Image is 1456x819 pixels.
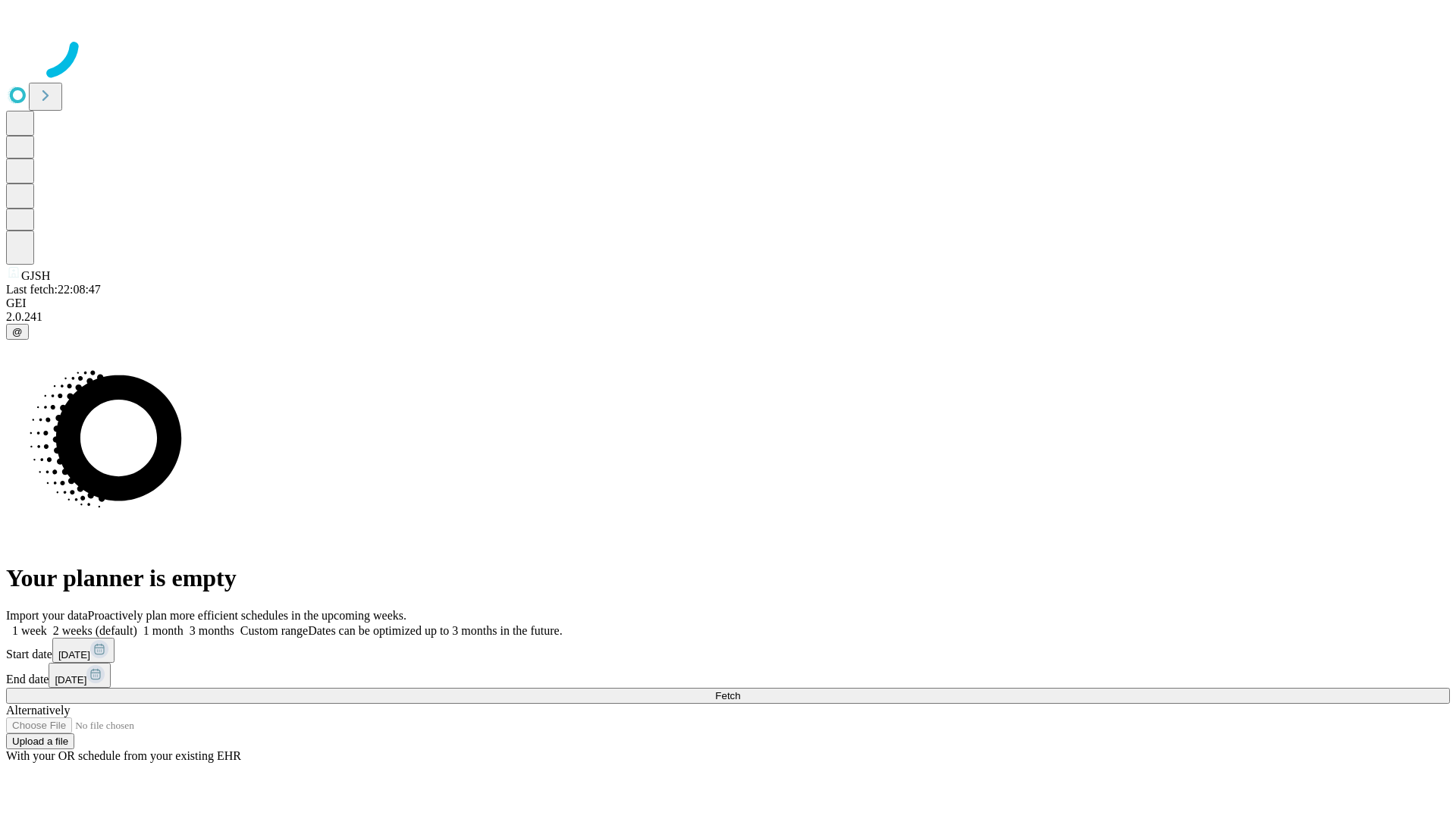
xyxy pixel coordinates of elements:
[6,663,1450,688] div: End date
[6,749,241,762] span: With your OR schedule from your existing EHR
[12,326,23,337] span: @
[6,688,1450,704] button: Fetch
[6,564,1450,592] h1: Your planner is empty
[12,624,47,637] span: 1 week
[6,704,70,717] span: Alternatively
[715,690,740,701] span: Fetch
[88,609,406,622] span: Proactively plan more efficient schedules in the upcoming weeks.
[6,297,1450,310] div: GEI
[6,283,101,296] span: Last fetch: 22:08:47
[53,624,137,637] span: 2 weeks (default)
[240,624,308,637] span: Custom range
[143,624,184,637] span: 1 month
[6,733,74,749] button: Upload a file
[55,674,86,686] span: [DATE]
[52,638,115,663] button: [DATE]
[6,609,88,622] span: Import your data
[21,269,50,282] span: GJSH
[49,663,111,688] button: [DATE]
[6,638,1450,663] div: Start date
[6,324,29,340] button: @
[190,624,234,637] span: 3 months
[58,649,90,661] span: [DATE]
[6,310,1450,324] div: 2.0.241
[308,624,562,637] span: Dates can be optimized up to 3 months in the future.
